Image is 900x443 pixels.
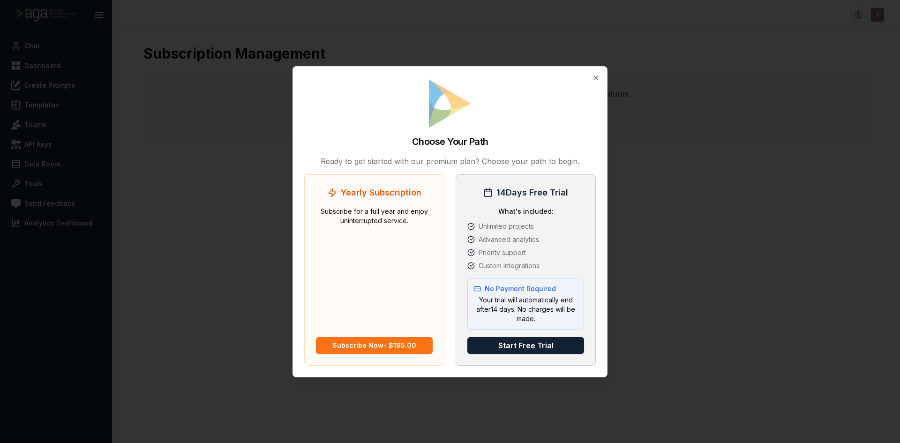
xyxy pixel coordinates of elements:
[496,186,568,199] span: 14 Days Free Trial
[412,135,488,148] h2: Choose Your Path
[304,156,596,167] p: Ready to get started with our premium plan? Choose your path to begin.
[341,186,421,199] span: Yearly Subscription
[427,77,473,129] img: No hidden prompts
[467,235,584,244] li: Advanced analytics
[467,207,584,216] p: What's included:
[467,248,584,257] li: Priority support
[316,337,433,354] button: Subscribe Now- $195.00
[467,337,584,354] button: Start Free Trial
[467,222,584,231] li: Unlimited projects
[332,341,416,350] div: Subscribe Now - $195.00
[467,261,584,270] li: Custom integrations
[316,207,433,330] p: Subscribe for a full year and enjoy uninterrupted service.
[473,295,578,323] p: Your trial will automatically end after 14 days. No charges will be made.
[485,284,556,293] span: No Payment Required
